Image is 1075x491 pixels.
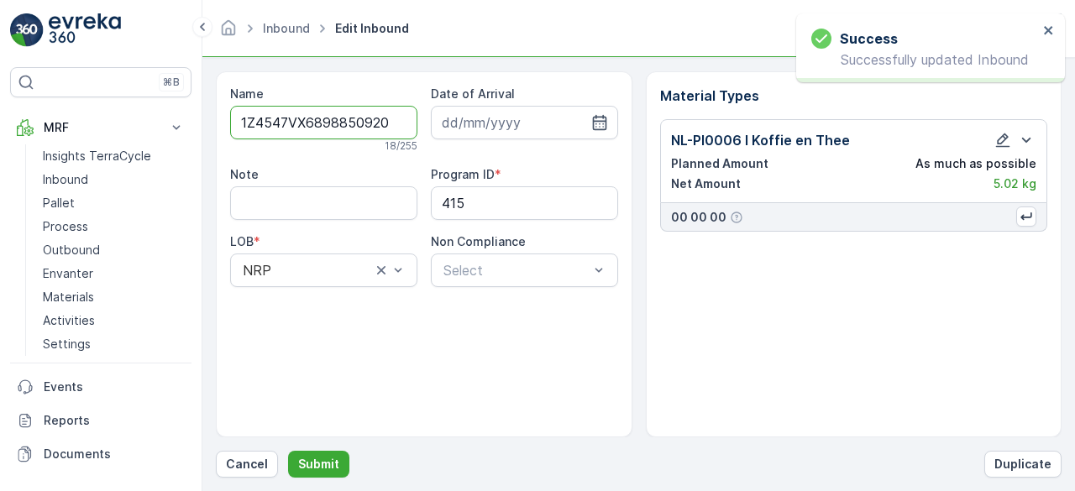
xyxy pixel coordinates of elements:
p: 00 00 00 [671,209,726,226]
button: MRF [10,111,191,144]
a: Reports [10,404,191,437]
input: dd/mm/yyyy [431,106,618,139]
span: Total Weight : [14,303,98,317]
span: 25 [94,358,108,373]
p: NL-PI0006 I Koffie en Thee [671,130,850,150]
p: Pallet [43,195,75,212]
p: Duplicate [994,456,1051,473]
p: Planned Amount [671,155,768,172]
label: Non Compliance [431,234,526,248]
span: Pallet_NL #157 [55,275,139,290]
span: NL-PI0006 I Koffie en Thee [71,414,229,428]
span: Name : [14,275,55,290]
p: Materials [43,289,94,306]
p: Cancel [226,456,268,473]
button: close [1043,24,1055,39]
span: - [88,331,94,345]
p: Pallet_NL #157 [488,14,584,34]
a: Documents [10,437,191,471]
p: Documents [44,446,185,462]
a: Events [10,370,191,404]
span: Material : [14,414,71,428]
a: Process [36,215,191,238]
span: Asset Type : [14,386,89,400]
p: As much as possible [915,155,1036,172]
img: logo [10,13,44,47]
div: Help Tooltip Icon [730,211,743,224]
p: Inbound [43,171,88,188]
p: Successfully updated Inbound [811,52,1038,67]
p: Net Amount [671,175,741,192]
a: Inbound [263,21,310,35]
a: Homepage [219,25,238,39]
a: Pallet [36,191,191,215]
a: Outbound [36,238,191,262]
p: MRF [44,119,158,136]
p: Activities [43,312,95,329]
button: Submit [288,451,349,478]
h3: Success [840,29,898,49]
span: Pallet [89,386,123,400]
p: Insights TerraCycle [43,148,151,165]
p: Submit [298,456,339,473]
span: Edit Inbound [332,20,412,37]
p: 5.02 kg [994,175,1036,192]
p: ⌘B [163,76,180,89]
a: Envanter [36,262,191,285]
a: Inbound [36,168,191,191]
a: Materials [36,285,191,309]
a: Insights TerraCycle [36,144,191,168]
p: Envanter [43,265,93,282]
a: Settings [36,332,191,356]
img: logo_light-DOdMpM7g.png [49,13,121,47]
p: 18 / 255 [385,139,417,153]
label: LOB [230,234,254,248]
label: Name [230,86,264,101]
p: Events [44,379,185,395]
p: Process [43,218,88,235]
label: Note [230,167,259,181]
p: Settings [43,336,91,353]
button: Cancel [216,451,278,478]
p: Select [443,260,589,280]
label: Program ID [431,167,495,181]
button: Duplicate [984,451,1062,478]
span: Tare Weight : [14,358,94,373]
p: Outbound [43,242,100,259]
span: Net Weight : [14,331,88,345]
a: Activities [36,309,191,332]
span: 25 [98,303,113,317]
p: Material Types [660,86,1048,106]
label: Date of Arrival [431,86,515,101]
p: Reports [44,412,185,429]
